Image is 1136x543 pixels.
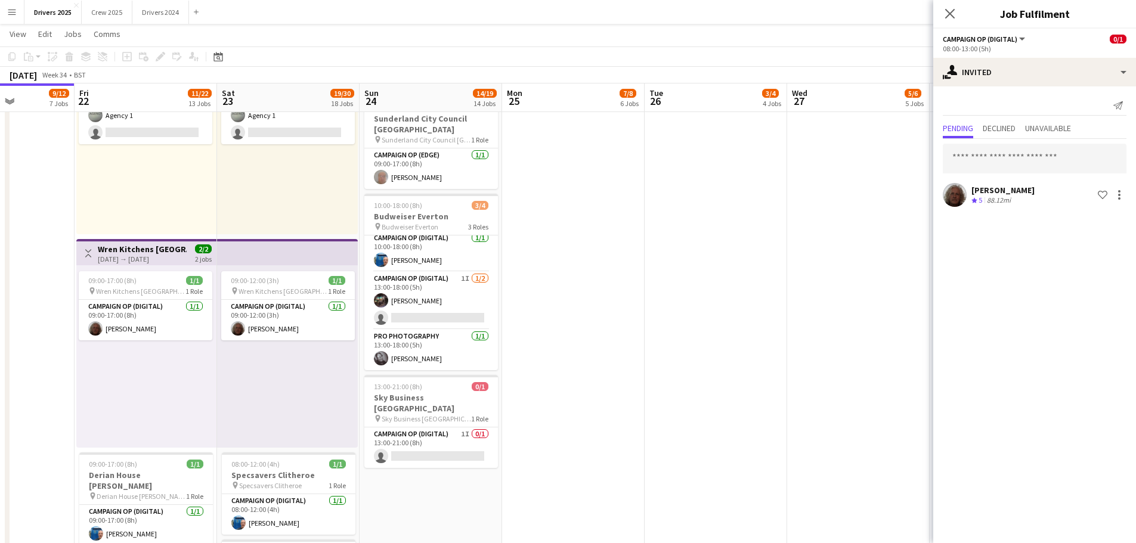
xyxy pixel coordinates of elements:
span: Jobs [64,29,82,39]
span: 22 [78,94,89,108]
span: 1/1 [187,460,203,468]
span: 1 Role [329,481,346,490]
span: Pending [943,124,973,132]
span: Sunderland City Council [GEOGRAPHIC_DATA] [382,135,471,144]
span: 0/1 [1110,35,1126,44]
span: 2/2 [195,244,212,253]
app-card-role: Campaign Op (Digital)1/108:00-12:00 (4h)[PERSON_NAME] [222,494,355,535]
a: Edit [33,26,57,42]
div: 6 Jobs [620,99,639,108]
span: Declined [983,124,1016,132]
button: Drivers 2024 [132,1,189,24]
div: Invited [933,58,1136,86]
button: Campaign Op (Digital) [943,35,1027,44]
span: 26 [648,94,663,108]
span: 1 Role [185,287,203,296]
app-card-role: Pro Photography1/113:00-18:00 (5h)[PERSON_NAME] [364,330,498,370]
a: Comms [89,26,125,42]
span: 28 [933,94,949,108]
app-job-card: 08:00-12:00 (4h)1/1Specsavers Clitheroe Specsavers Clitheroe1 RoleCampaign Op (Digital)1/108:00-1... [222,452,355,535]
app-card-role: Campaign Op (Edge)1/109:00-17:00 (8h)[PERSON_NAME] [364,148,498,189]
h3: Sky Business [GEOGRAPHIC_DATA] [364,392,498,414]
span: 24 [363,94,379,108]
a: Jobs [59,26,86,42]
span: 1 Role [186,492,203,501]
span: Wed [792,88,807,98]
app-job-card: 10:00-18:00 (8h)3/4Budweiser Everton Budweiser Everton3 RolesCampaign Op (Digital)1/110:00-18:00 ... [364,194,498,370]
h3: Budweiser Everton [364,211,498,222]
app-card-role: Campaign Op (Digital)1/110:00-18:00 (8h)[PERSON_NAME] [364,231,498,272]
span: Wren Kitchens [GEOGRAPHIC_DATA] [239,287,328,296]
app-card-role: Campaign Op (Digital)1/109:00-17:00 (8h)[PERSON_NAME] [79,300,212,340]
app-card-role: Campaign Op (Digital)1/209:00-17:00 (8h)Agency 1 [79,86,212,144]
div: 2 jobs [195,253,212,263]
span: 08:00-12:00 (4h) [231,460,280,468]
button: Crew 2025 [82,1,132,24]
a: View [5,26,31,42]
span: 1 Role [471,414,488,423]
app-card-role: Campaign Op (Digital)1I0/113:00-21:00 (8h) [364,427,498,468]
div: 4 Jobs [763,99,781,108]
span: 1 Role [471,135,488,144]
span: 09:00-17:00 (8h) [88,276,137,285]
span: Unavailable [1025,124,1071,132]
span: 3/4 [762,89,779,98]
span: 27 [790,94,807,108]
app-job-card: 09:00-17:00 (8h)1/1Sunderland City Council [GEOGRAPHIC_DATA] Sunderland City Council [GEOGRAPHIC_... [364,96,498,189]
span: 25 [505,94,522,108]
span: 0/1 [472,382,488,391]
div: 14 Jobs [473,99,496,108]
div: 88.12mi [985,196,1013,206]
span: 19/30 [330,89,354,98]
span: Tue [649,88,663,98]
span: View [10,29,26,39]
div: 5 Jobs [905,99,924,108]
h3: Specsavers Clitheroe [222,470,355,480]
app-card-role: Campaign Op (Digital)1I1/213:00-18:00 (5h)[PERSON_NAME] [364,272,498,330]
span: Derian House [PERSON_NAME] [97,492,186,501]
span: 3 Roles [468,222,488,231]
h3: Sunderland City Council [GEOGRAPHIC_DATA] [364,113,498,135]
div: [PERSON_NAME] [971,185,1035,196]
span: Sun [364,88,379,98]
span: Sky Business [GEOGRAPHIC_DATA] [382,414,471,423]
span: 14/19 [473,89,497,98]
span: Edit [38,29,52,39]
button: Drivers 2025 [24,1,82,24]
app-job-card: 13:00-21:00 (8h)0/1Sky Business [GEOGRAPHIC_DATA] Sky Business [GEOGRAPHIC_DATA]1 RoleCampaign Op... [364,375,498,468]
span: 1/1 [186,276,203,285]
app-job-card: 09:00-12:00 (3h)1/1 Wren Kitchens [GEOGRAPHIC_DATA]1 RoleCampaign Op (Digital)1/109:00-12:00 (3h)... [221,271,355,340]
div: 13 Jobs [188,99,211,108]
span: Comms [94,29,120,39]
span: Specsavers Clitheroe [239,481,302,490]
span: 1 Role [328,287,345,296]
span: 11/22 [188,89,212,98]
h3: Job Fulfilment [933,6,1136,21]
span: Mon [507,88,522,98]
div: 18 Jobs [331,99,354,108]
div: BST [74,70,86,79]
span: 13:00-21:00 (8h) [374,382,422,391]
span: 23 [220,94,235,108]
h3: Derian House [PERSON_NAME] [79,470,213,491]
span: Wren Kitchens [GEOGRAPHIC_DATA] [96,287,185,296]
span: Week 34 [39,70,69,79]
span: 5/6 [905,89,921,98]
div: [DATE] → [DATE] [98,255,187,263]
span: 09:00-12:00 (3h) [231,276,279,285]
div: 08:00-13:00 (5h) [943,44,1126,53]
span: Sat [222,88,235,98]
span: 09:00-17:00 (8h) [89,460,137,468]
h3: Wren Kitchens [GEOGRAPHIC_DATA] [98,244,187,255]
span: 9/12 [49,89,69,98]
span: Campaign Op (Digital) [943,35,1017,44]
app-card-role: Campaign Op (Digital)1/109:00-12:00 (3h)[PERSON_NAME] [221,300,355,340]
app-job-card: 09:00-17:00 (8h)1/1 Wren Kitchens [GEOGRAPHIC_DATA]1 RoleCampaign Op (Digital)1/109:00-17:00 (8h)... [79,271,212,340]
div: 7 Jobs [49,99,69,108]
div: [DATE] [10,69,37,81]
